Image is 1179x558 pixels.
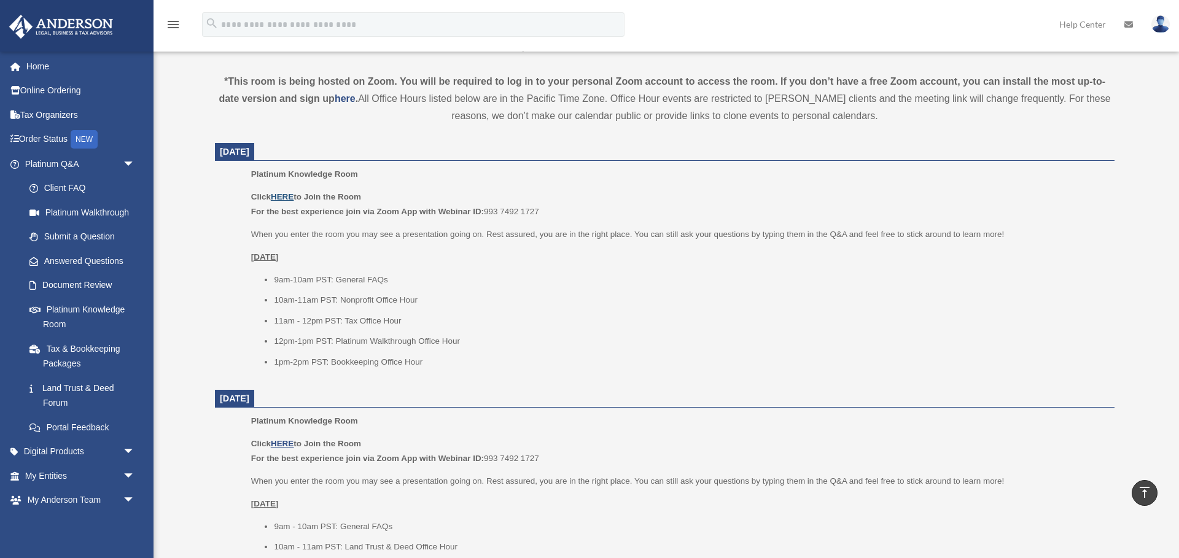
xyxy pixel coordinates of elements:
u: [DATE] [251,499,279,508]
img: User Pic [1151,15,1170,33]
p: When you enter the room you may see a presentation going on. Rest assured, you are in the right p... [251,474,1106,489]
a: Land Trust & Deed Forum [17,376,154,415]
a: HERE [271,192,294,201]
strong: *This room is being hosted on Zoom. You will be required to log in to your personal Zoom account ... [219,76,1105,104]
a: Home [9,54,154,79]
span: arrow_drop_down [123,488,147,513]
li: 10am-11am PST: Nonprofit Office Hour [274,293,1106,308]
div: NEW [71,130,98,149]
a: Platinum Knowledge Room [17,297,147,336]
a: HERE [271,439,294,448]
i: search [205,17,219,30]
span: arrow_drop_down [123,463,147,489]
a: Document Review [17,273,154,298]
a: menu [166,21,181,32]
a: Order StatusNEW [9,127,154,152]
b: Click to Join the Room [251,192,361,201]
a: Online Ordering [9,79,154,103]
a: Tax Organizers [9,103,154,127]
u: [DATE] [251,252,279,262]
a: Answered Questions [17,249,154,273]
b: For the best experience join via Zoom App with Webinar ID: [251,207,484,216]
span: arrow_drop_down [123,512,147,537]
a: vertical_align_top [1132,480,1158,506]
a: My Documentsarrow_drop_down [9,512,154,537]
b: Click to Join the Room [251,439,361,448]
i: vertical_align_top [1137,485,1152,500]
p: 993 7492 1727 [251,436,1106,465]
a: My Entitiesarrow_drop_down [9,463,154,488]
a: here [335,93,356,104]
li: 9am - 10am PST: General FAQs [274,519,1106,534]
a: Platinum Walkthrough [17,200,154,225]
strong: . [356,93,358,104]
a: Submit a Question [17,225,154,249]
p: When you enter the room you may see a presentation going on. Rest assured, you are in the right p... [251,227,1106,242]
a: Portal Feedback [17,415,154,440]
span: [DATE] [220,393,249,403]
b: For the best experience join via Zoom App with Webinar ID: [251,454,484,463]
a: Tax & Bookkeeping Packages [17,336,154,376]
li: 9am-10am PST: General FAQs [274,273,1106,287]
a: My Anderson Teamarrow_drop_down [9,488,154,513]
span: arrow_drop_down [123,152,147,177]
span: [DATE] [220,147,249,157]
a: Platinum Q&Aarrow_drop_down [9,152,154,176]
a: Digital Productsarrow_drop_down [9,440,154,464]
img: Anderson Advisors Platinum Portal [6,15,117,39]
span: Platinum Knowledge Room [251,416,358,425]
a: Client FAQ [17,176,154,201]
div: All Office Hours listed below are in the Pacific Time Zone. Office Hour events are restricted to ... [215,73,1115,125]
li: 10am - 11am PST: Land Trust & Deed Office Hour [274,540,1106,554]
span: arrow_drop_down [123,440,147,465]
span: Platinum Knowledge Room [251,169,358,179]
li: 12pm-1pm PST: Platinum Walkthrough Office Hour [274,334,1106,349]
p: 993 7492 1727 [251,190,1106,219]
i: menu [166,17,181,32]
li: 11am - 12pm PST: Tax Office Hour [274,314,1106,328]
li: 1pm-2pm PST: Bookkeeping Office Hour [274,355,1106,370]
